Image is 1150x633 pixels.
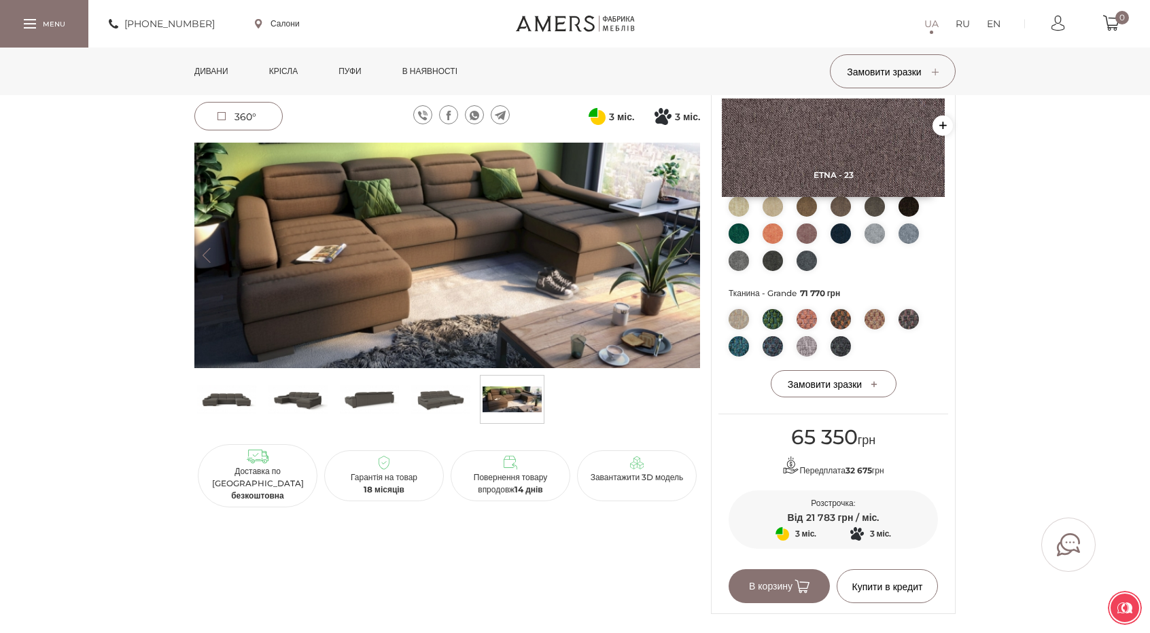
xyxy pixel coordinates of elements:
a: в наявності [392,48,468,95]
span: 3 міс. [675,109,700,125]
span: 3 міс. [795,526,817,542]
img: Monolith - 84 [865,223,885,244]
a: Пуфи [328,48,372,95]
span: 3 міс. [870,526,892,542]
p: Повернення товару впродовж [456,471,565,496]
svg: Покупка частинами від Монобанку [655,108,672,125]
img: Monolith - 97 [797,251,817,271]
b: 14 днів [515,484,543,494]
a: whatsapp [465,105,484,124]
svg: Оплата частинами від ПриватБанку [589,108,606,125]
img: Grande - 61 [865,309,885,329]
img: Monolith - 20 [865,196,885,217]
span: 65 350 [791,424,858,450]
img: Monolith - 37 [729,223,749,244]
b: 18 місяців [364,484,404,494]
img: s_ [483,379,542,420]
span: 21 783 [806,511,835,524]
b: 32 675 [846,465,872,475]
img: Monolith - 04 [763,196,783,217]
img: Модульний диван [197,379,256,420]
img: Модульний диван [268,379,328,420]
p: Завантажити 3D модель [582,471,691,484]
button: Купити в кредит [837,569,938,603]
img: Monolith - 15 [831,196,851,217]
img: Grande - 65 [899,309,919,329]
a: viber [413,105,432,124]
a: [PHONE_NUMBER] [109,16,215,32]
a: 360° [194,102,283,130]
img: Monolith - 77 [831,223,851,244]
span: 71 770 грн [800,288,841,298]
span: грн / міс. [838,511,879,524]
button: Next [676,248,700,263]
a: EN [987,16,1000,32]
img: Monolith - 02 [729,196,749,217]
a: UA [924,16,939,32]
span: Від [788,511,803,524]
img: Monolith - 63 [797,223,817,244]
img: Модульний диван [411,379,470,420]
p: Гарантія на товар [330,471,438,496]
img: Grande - 55 [797,309,817,329]
span: Купити в кредит [852,581,922,593]
img: Monolith - 85 [899,223,919,244]
span: 0 [1115,11,1129,24]
span: Тканина - Grande [729,285,938,302]
a: facebook [439,105,458,124]
span: 360° [234,111,256,123]
a: telegram [491,105,510,124]
img: Grande - 75 [729,336,749,357]
a: RU [956,16,970,32]
img: Monolith - 92 [729,251,749,271]
button: Previous [194,248,218,263]
a: Дивани [184,48,239,95]
span: В корзину [749,580,809,592]
img: Grande - 97 [831,336,851,357]
img: Модульний диван [340,379,399,420]
a: Салони [255,18,300,30]
span: Замовити зразки [847,66,938,78]
span: грн [791,433,876,448]
p: Передплата грн [729,456,938,477]
img: Grande - 77 [763,336,783,357]
b: безкоштовна [231,490,284,501]
p: Розстрочка: [729,497,938,509]
p: Доставка по [GEOGRAPHIC_DATA] [203,465,312,502]
a: Крісла [259,48,308,95]
img: Grande - 06 [729,309,749,329]
img: Monolith - 95 [763,251,783,271]
span: Etna - 23 [722,170,945,180]
span: 3 міс. [609,109,634,125]
button: Замовити зразки [771,370,896,397]
img: Monolith - 09 [797,196,817,217]
button: В корзину [729,569,830,603]
img: Etna - 23 [722,98,945,197]
button: Замовити зразки [830,54,956,88]
span: Замовити зразки [788,378,879,391]
img: Grande - 56 [831,309,851,329]
img: Monolith - 61 [763,223,783,244]
img: Monolith - 29 [899,196,919,217]
img: Grande - 39 [763,309,783,329]
img: Grande - 90 [797,336,817,357]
